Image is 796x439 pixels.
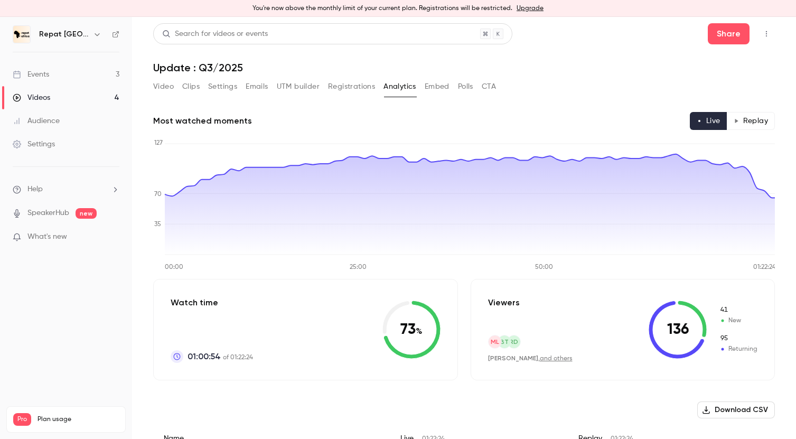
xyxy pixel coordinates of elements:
button: Top Bar Actions [758,25,775,42]
tspan: 50:00 [535,264,553,270]
tspan: 01:22:24 [753,264,776,270]
span: Returning [719,334,757,343]
button: Settings [208,78,237,95]
iframe: Noticeable Trigger [107,232,119,242]
div: Audience [13,116,60,126]
button: Embed [425,78,449,95]
button: CTA [482,78,496,95]
span: Plan usage [38,415,119,424]
img: Repat Africa [13,26,30,43]
span: New [719,316,757,325]
button: Registrations [328,78,375,95]
button: Live [690,112,727,130]
div: Search for videos or events [162,29,268,40]
p: Viewers [488,296,520,309]
span: Returning [719,344,757,354]
button: Video [153,78,174,95]
li: help-dropdown-opener [13,184,119,195]
tspan: 127 [154,140,163,146]
button: Share [708,23,750,44]
h1: Update : Q3/2025 [153,61,775,74]
h6: Repat [GEOGRAPHIC_DATA] [39,29,89,40]
span: Pro [13,413,31,426]
a: and others [540,356,573,362]
div: , [488,354,573,363]
div: Events [13,69,49,80]
button: Download CSV [697,401,775,418]
span: RD [509,337,518,347]
span: ML [491,337,499,347]
button: UTM builder [277,78,320,95]
div: Settings [13,139,55,150]
span: [PERSON_NAME] [488,354,538,362]
tspan: 35 [154,221,161,228]
p: of 01:22:24 [188,350,253,363]
span: What's new [27,231,67,242]
a: SpeakerHub [27,208,69,219]
div: Videos [13,92,50,103]
button: Analytics [383,78,416,95]
tspan: 70 [154,191,162,198]
tspan: 25:00 [350,264,367,270]
button: Replay [727,112,775,130]
tspan: 00:00 [165,264,183,270]
span: new [76,208,97,219]
button: Clips [182,78,200,95]
h2: Most watched moments [153,115,252,127]
span: 01:00:54 [188,350,221,363]
span: BT [500,337,509,347]
span: Help [27,184,43,195]
p: Watch time [171,296,253,309]
span: New [719,305,757,315]
button: Polls [458,78,473,95]
a: Upgrade [517,4,544,13]
button: Emails [246,78,268,95]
